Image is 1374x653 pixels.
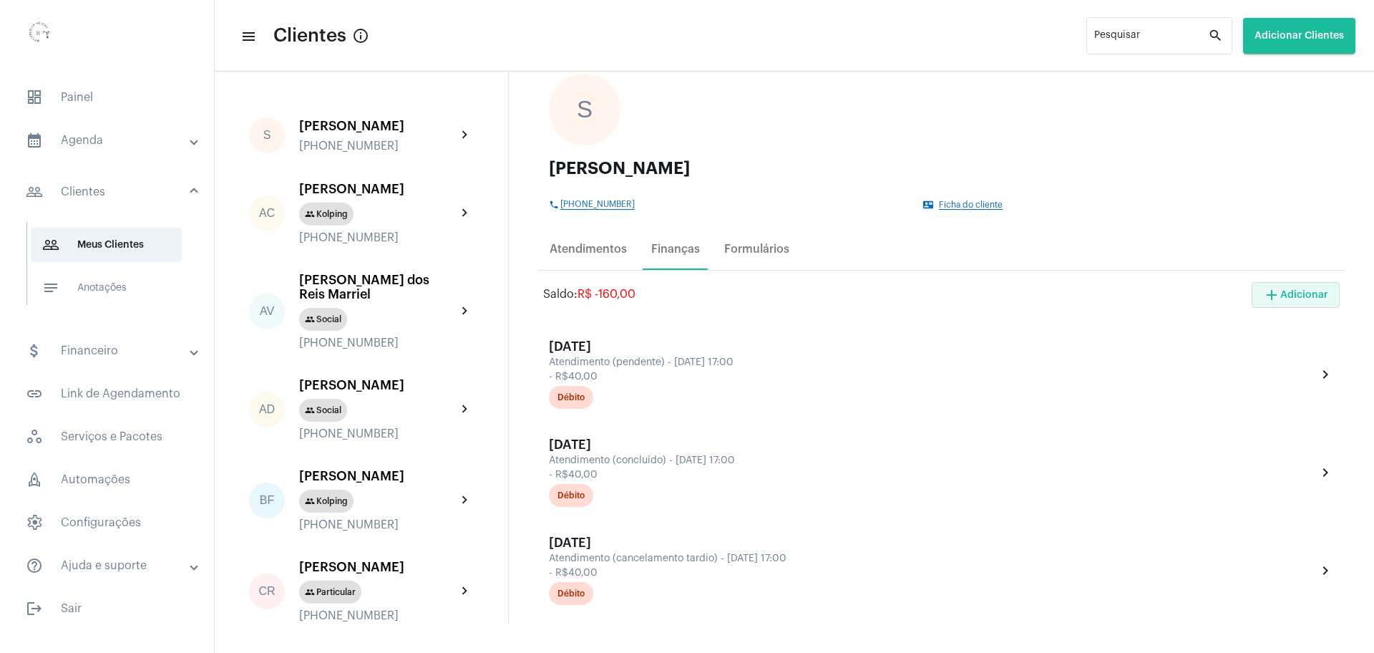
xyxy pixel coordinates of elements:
[549,339,1317,354] div: [DATE]
[299,231,457,244] div: [PHONE_NUMBER]
[549,160,1334,177] div: [PERSON_NAME]
[26,342,43,359] mat-icon: sidenav icon
[923,200,935,210] mat-icon: contact_mail
[457,303,474,320] mat-icon: chevron_right
[457,492,474,509] mat-icon: chevron_right
[549,372,1313,382] div: - R$40,00
[578,289,635,300] span: R$ -160,00
[249,574,285,609] div: CR
[557,491,585,500] div: Débito
[26,183,191,200] mat-panel-title: Clientes
[26,600,43,617] mat-icon: sidenav icon
[549,568,1313,579] div: - R$40,00
[9,123,214,158] mat-expansion-panel-header: sidenav iconAgenda
[1208,27,1225,44] mat-icon: search
[305,314,315,324] mat-icon: group
[26,557,43,574] mat-icon: sidenav icon
[557,393,585,402] div: Débito
[560,200,635,210] span: [PHONE_NUMBER]
[457,583,474,600] mat-icon: chevron_right
[299,273,457,301] div: [PERSON_NAME] dos Reis Marriel
[9,215,214,325] div: sidenav iconClientes
[26,385,43,402] mat-icon: sidenav icon
[1094,33,1208,44] input: Pesquisar
[249,483,285,518] div: BF
[299,427,457,440] div: [PHONE_NUMBER]
[26,471,43,488] span: sidenav icon
[299,203,354,226] mat-chip: Kolping
[26,514,43,531] span: sidenav icon
[651,243,700,256] div: Finanças
[299,609,457,622] div: [PHONE_NUMBER]
[1254,31,1344,41] span: Adicionar Clientes
[549,74,620,145] div: S
[299,560,457,574] div: [PERSON_NAME]
[550,243,627,256] div: Atendimentos
[14,377,200,411] span: Link de Agendamento
[9,334,214,368] mat-expansion-panel-header: sidenav iconFinanceiro
[305,496,315,506] mat-icon: group
[549,553,1313,564] div: Atendimento (cancelamento tardio) - [DATE] 17:00
[299,490,354,513] mat-chip: Kolping
[14,463,200,497] span: Automações
[299,469,457,483] div: [PERSON_NAME]
[346,21,375,50] button: Button that displays a tooltip when focused or hovered over
[26,557,191,574] mat-panel-title: Ajuda e suporte
[26,132,43,149] mat-icon: sidenav icon
[26,183,43,200] mat-icon: sidenav icon
[305,209,315,219] mat-icon: group
[1252,282,1340,308] button: Adicionar
[549,437,1317,452] div: [DATE]
[31,271,182,305] span: Anotações
[543,288,635,301] div: Saldo:
[299,308,347,331] mat-chip: Social
[26,89,43,106] span: sidenav icon
[549,200,560,210] mat-icon: phone
[249,195,285,231] div: AC
[26,342,191,359] mat-panel-title: Financeiro
[14,80,200,115] span: Painel
[549,455,1313,466] div: Atendimento (concluído) - [DATE] 17:00
[249,294,285,329] div: AV
[42,279,59,296] mat-icon: sidenav icon
[305,405,315,415] mat-icon: group
[352,27,369,44] mat-icon: Button that displays a tooltip when focused or hovered over
[14,506,200,540] span: Configurações
[305,587,315,597] mat-icon: group
[299,140,457,153] div: [PHONE_NUMBER]
[26,132,191,149] mat-panel-title: Agenda
[1317,366,1334,383] mat-icon: chevron_right
[299,337,457,349] div: [PHONE_NUMBER]
[42,236,59,253] mat-icon: sidenav icon
[457,205,474,222] mat-icon: chevron_right
[1317,464,1334,481] mat-icon: chevron_right
[9,169,214,215] mat-expansion-panel-header: sidenav iconClientes
[299,581,361,604] mat-chip: Particular
[249,117,285,153] div: S
[1263,290,1328,300] span: Adicionar
[1317,562,1334,579] mat-icon: chevron_right
[31,228,182,262] span: Meus Clientes
[457,401,474,418] mat-icon: chevron_right
[249,392,285,427] div: AD
[549,470,1313,480] div: - R$40,00
[14,420,200,454] span: Serviços e Pacotes
[299,182,457,196] div: [PERSON_NAME]
[14,591,200,626] span: Sair
[1263,286,1280,304] mat-icon: add
[9,548,214,583] mat-expansion-panel-header: sidenav iconAjuda e suporte
[549,536,1317,550] div: [DATE]
[299,518,457,531] div: [PHONE_NUMBER]
[299,378,457,392] div: [PERSON_NAME]
[724,243,789,256] div: Formulários
[457,127,474,144] mat-icon: chevron_right
[1243,18,1355,54] button: Adicionar Clientes
[299,119,457,133] div: [PERSON_NAME]
[299,399,347,422] mat-chip: Social
[557,589,585,599] div: Débito
[26,428,43,445] span: sidenav icon
[240,28,255,45] mat-icon: sidenav icon
[549,357,1313,368] div: Atendimento (pendente) - [DATE] 17:00
[273,24,346,47] span: Clientes
[11,7,69,64] img: 0d939d3e-dcd2-0964-4adc-7f8e0d1a206f.png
